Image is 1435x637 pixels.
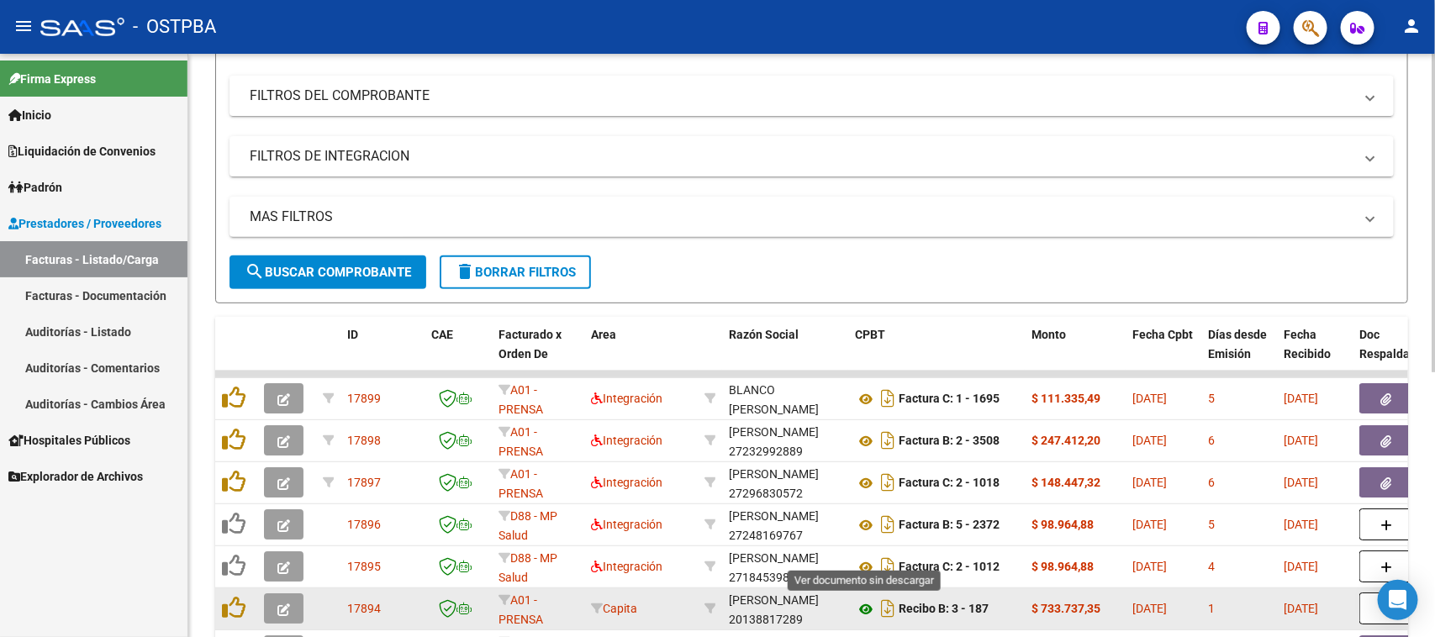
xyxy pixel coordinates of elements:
[1277,317,1353,391] datatable-header-cell: Fecha Recibido
[1031,560,1094,573] strong: $ 98.964,88
[347,392,381,405] span: 17899
[1284,476,1318,489] span: [DATE]
[499,383,543,416] span: A01 - PRENSA
[1025,317,1126,391] datatable-header-cell: Monto
[1031,328,1066,341] span: Monto
[877,385,899,412] i: Descargar documento
[1208,476,1215,489] span: 6
[8,142,156,161] span: Liquidación de Convenios
[455,265,576,280] span: Borrar Filtros
[729,381,841,416] div: 27353490589
[229,136,1394,176] mat-expansion-panel-header: FILTROS DE INTEGRACION
[8,70,96,88] span: Firma Express
[899,519,1000,532] strong: Factura B: 5 - 2372
[877,469,899,496] i: Descargar documento
[245,261,265,282] mat-icon: search
[729,465,819,484] div: [PERSON_NAME]
[1031,476,1100,489] strong: $ 148.447,32
[729,507,841,542] div: 27248169767
[1401,16,1422,36] mat-icon: person
[899,392,1000,406] strong: Factura C: 1 - 1695
[591,434,662,447] span: Integración
[591,518,662,531] span: Integración
[1208,392,1215,405] span: 5
[1132,476,1167,489] span: [DATE]
[1132,560,1167,573] span: [DATE]
[899,561,1000,574] strong: Factura C: 2 - 1012
[591,476,662,489] span: Integración
[729,549,841,584] div: 27184539840
[8,431,130,450] span: Hospitales Públicos
[722,317,848,391] datatable-header-cell: Razón Social
[591,392,662,405] span: Integración
[347,518,381,531] span: 17896
[729,591,819,610] div: [PERSON_NAME]
[1208,434,1215,447] span: 6
[899,434,1000,448] strong: Factura B: 2 - 3508
[499,467,543,500] span: A01 - PRENSA
[1132,518,1167,531] span: [DATE]
[848,317,1025,391] datatable-header-cell: CPBT
[499,593,543,626] span: A01 - PRENSA
[1132,434,1167,447] span: [DATE]
[729,549,819,568] div: [PERSON_NAME]
[899,603,989,616] strong: Recibo B: 3 - 187
[1284,560,1318,573] span: [DATE]
[499,425,543,458] span: A01 - PRENSA
[855,328,885,341] span: CPBT
[229,255,426,289] button: Buscar Comprobante
[250,87,1353,105] mat-panel-title: FILTROS DEL COMPROBANTE
[729,423,841,458] div: 27232992889
[1031,602,1100,615] strong: $ 733.737,35
[877,553,899,580] i: Descargar documento
[245,265,411,280] span: Buscar Comprobante
[729,507,819,526] div: [PERSON_NAME]
[729,328,799,341] span: Razón Social
[584,317,698,391] datatable-header-cell: Area
[1031,518,1094,531] strong: $ 98.964,88
[591,602,637,615] span: Capita
[1284,602,1318,615] span: [DATE]
[229,76,1394,116] mat-expansion-panel-header: FILTROS DEL COMPROBANTE
[729,591,841,626] div: 20138817289
[8,178,62,197] span: Padrón
[133,8,216,45] span: - OSTPBA
[347,434,381,447] span: 17898
[8,106,51,124] span: Inicio
[440,255,591,289] button: Borrar Filtros
[425,317,492,391] datatable-header-cell: CAE
[13,16,34,36] mat-icon: menu
[455,261,475,282] mat-icon: delete
[1208,560,1215,573] span: 4
[431,328,453,341] span: CAE
[1031,434,1100,447] strong: $ 247.412,20
[8,214,161,233] span: Prestadores / Proveedores
[1359,328,1435,361] span: Doc Respaldatoria
[1208,518,1215,531] span: 5
[1284,328,1331,361] span: Fecha Recibido
[347,476,381,489] span: 17897
[1284,392,1318,405] span: [DATE]
[1132,602,1167,615] span: [DATE]
[492,317,584,391] datatable-header-cell: Facturado x Orden De
[1208,602,1215,615] span: 1
[729,423,819,442] div: [PERSON_NAME]
[1132,392,1167,405] span: [DATE]
[591,560,662,573] span: Integración
[229,197,1394,237] mat-expansion-panel-header: MAS FILTROS
[250,208,1353,226] mat-panel-title: MAS FILTROS
[347,560,381,573] span: 17895
[729,465,841,500] div: 27296830572
[877,595,899,622] i: Descargar documento
[877,511,899,538] i: Descargar documento
[499,509,557,542] span: D88 - MP Salud
[499,328,562,361] span: Facturado x Orden De
[1126,317,1201,391] datatable-header-cell: Fecha Cpbt
[1201,317,1277,391] datatable-header-cell: Días desde Emisión
[591,328,616,341] span: Area
[8,467,143,486] span: Explorador de Archivos
[347,602,381,615] span: 17894
[1378,580,1418,620] div: Open Intercom Messenger
[340,317,425,391] datatable-header-cell: ID
[877,427,899,454] i: Descargar documento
